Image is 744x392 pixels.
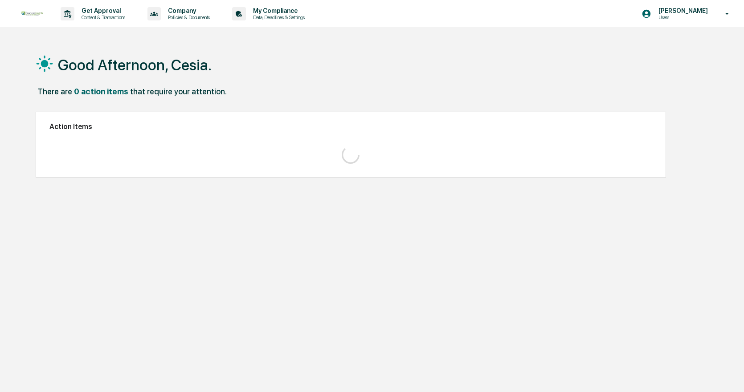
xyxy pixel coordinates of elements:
p: Policies & Documents [161,14,214,20]
p: Content & Transactions [74,14,130,20]
div: 0 action items [74,87,128,96]
p: Users [651,14,712,20]
div: that require your attention. [130,87,227,96]
h1: Good Afternoon, Cesia. [58,56,212,74]
img: logo [21,12,43,16]
h2: Action Items [49,122,652,131]
p: [PERSON_NAME] [651,7,712,14]
p: My Compliance [246,7,309,14]
div: There are [37,87,72,96]
p: Get Approval [74,7,130,14]
p: Data, Deadlines & Settings [246,14,309,20]
p: Company [161,7,214,14]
